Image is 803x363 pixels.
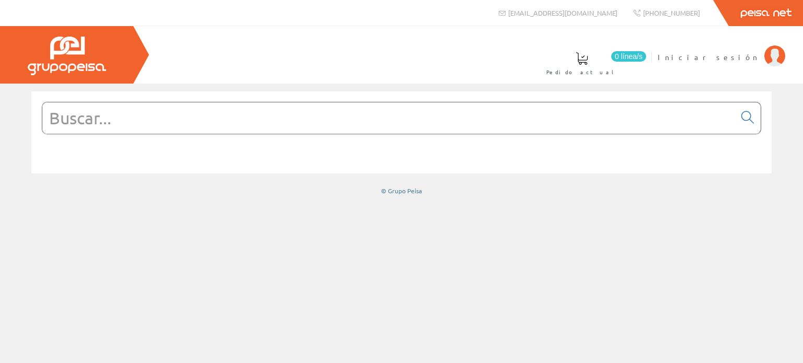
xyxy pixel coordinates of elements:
[42,102,735,134] input: Buscar...
[28,37,106,75] img: Grupo Peisa
[658,52,759,62] span: Iniciar sesión
[658,43,785,53] a: Iniciar sesión
[546,67,617,77] span: Pedido actual
[611,51,646,62] span: 0 línea/s
[643,8,700,17] span: [PHONE_NUMBER]
[508,8,617,17] span: [EMAIL_ADDRESS][DOMAIN_NAME]
[31,186,772,195] div: © Grupo Peisa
